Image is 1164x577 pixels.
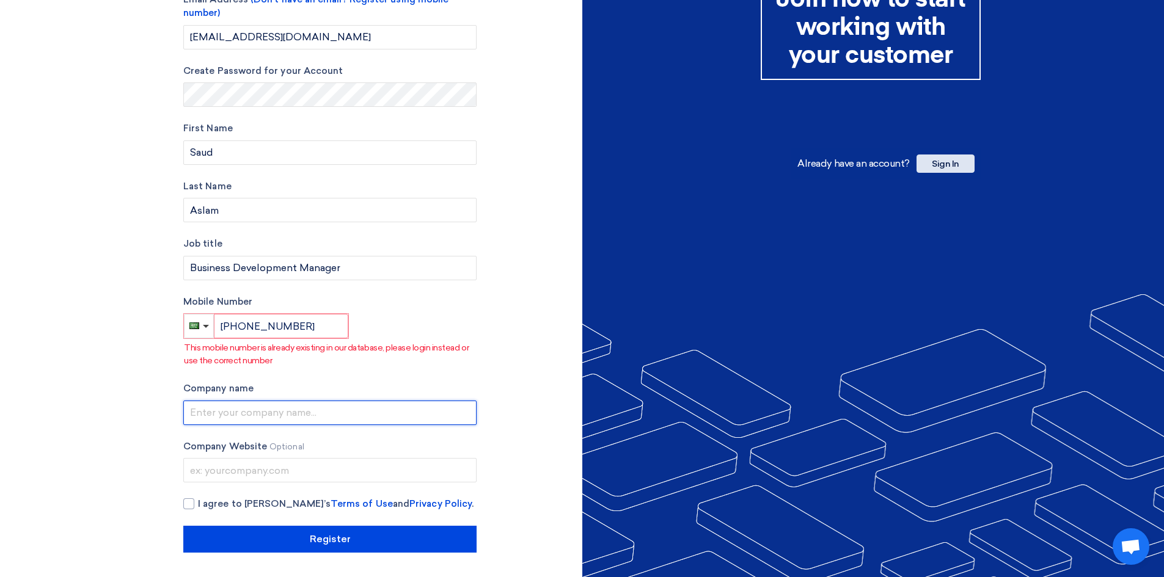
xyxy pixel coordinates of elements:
[184,341,477,367] p: This mobile number is already existing in our database, please login instead or use the correct n...
[198,497,474,511] span: I agree to [PERSON_NAME]’s and .
[183,198,477,222] input: Last Name...
[797,158,909,169] span: Already have an account?
[917,154,975,173] span: Sign In
[214,314,348,338] input: Enter phone number...
[917,158,975,169] a: Sign In
[183,256,477,280] input: Enter your job title...
[183,526,477,553] input: Register
[1113,528,1149,565] div: Open chat
[183,440,477,454] label: Company Website
[183,458,477,482] input: ex: yourcompany.com
[183,382,477,396] label: Company name
[331,498,393,509] a: Terms of Use
[183,401,477,425] input: Enter your company name...
[409,498,472,509] a: Privacy Policy
[269,442,304,451] span: Optional
[183,25,477,49] input: Enter your business email...
[183,64,477,78] label: Create Password for your Account
[183,295,477,309] label: Mobile Number
[183,180,477,194] label: Last Name
[183,237,477,251] label: Job title
[183,140,477,165] input: Enter your first name...
[183,122,477,136] label: First Name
